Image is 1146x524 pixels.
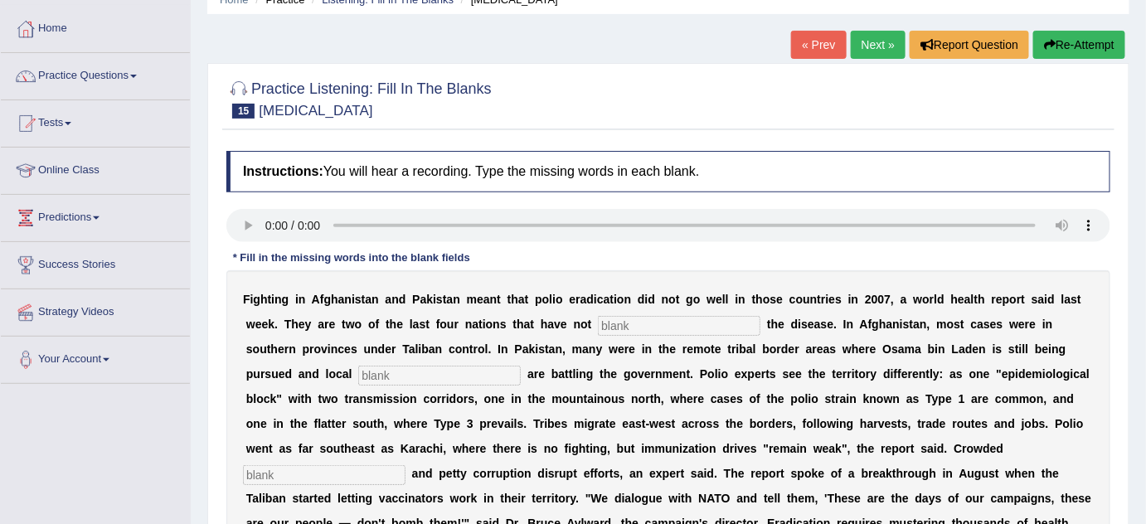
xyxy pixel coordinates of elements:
[778,318,784,331] b: e
[821,318,828,331] b: s
[385,342,391,356] b: e
[436,293,443,306] b: s
[469,342,473,356] b: t
[344,342,351,356] b: e
[1045,293,1048,306] b: i
[1077,293,1081,306] b: t
[328,342,331,356] b: i
[485,342,488,356] b: l
[498,342,501,356] b: I
[914,293,923,306] b: w
[1071,293,1078,306] b: s
[478,342,485,356] b: o
[463,342,470,356] b: n
[582,342,589,356] b: a
[1022,293,1026,306] b: t
[515,342,522,356] b: P
[531,318,535,331] b: t
[562,342,566,356] b: ,
[1,195,190,236] a: Predictions
[1,53,190,95] a: Practice Questions
[337,342,344,356] b: c
[668,293,676,306] b: o
[556,342,563,356] b: n
[525,293,529,306] b: t
[828,318,834,331] b: e
[268,318,274,331] b: k
[358,366,521,386] input: blank
[789,293,796,306] b: c
[253,293,260,306] b: g
[449,342,455,356] b: c
[260,342,267,356] b: u
[351,342,357,356] b: s
[767,318,771,331] b: t
[1,337,190,378] a: Your Account
[879,318,886,331] b: h
[549,342,556,356] b: a
[814,318,821,331] b: a
[362,293,366,306] b: t
[722,293,726,306] b: l
[500,318,507,331] b: s
[682,342,687,356] b: r
[426,293,433,306] b: k
[299,293,306,306] b: n
[726,293,729,306] b: l
[226,250,477,266] div: * Fill in the missing words into the blank fields
[707,293,716,306] b: w
[1010,293,1017,306] b: o
[704,342,711,356] b: o
[852,293,859,306] b: n
[409,342,415,356] b: a
[246,342,253,356] b: s
[420,293,427,306] b: a
[821,293,825,306] b: r
[529,342,536,356] b: k
[826,293,829,306] b: i
[934,293,937,306] b: l
[648,293,656,306] b: d
[947,318,954,331] b: o
[486,318,493,331] b: o
[419,342,422,356] b: i
[728,342,732,356] b: t
[1030,318,1037,331] b: e
[1009,318,1018,331] b: w
[604,293,610,306] b: a
[391,342,396,356] b: r
[250,293,254,306] b: i
[614,293,617,306] b: i
[872,318,880,331] b: g
[410,318,413,331] b: l
[731,342,736,356] b: r
[1048,293,1056,306] b: d
[412,293,420,306] b: P
[977,318,983,331] b: a
[892,318,900,331] b: n
[554,318,561,331] b: v
[268,293,272,306] b: t
[798,318,801,331] b: i
[662,293,669,306] b: n
[556,293,563,306] b: o
[548,318,555,331] b: a
[1,6,190,47] a: Home
[594,293,597,306] b: i
[535,293,542,306] b: p
[936,318,946,331] b: m
[645,342,653,356] b: n
[770,293,777,306] b: s
[320,293,324,306] b: f
[580,293,587,306] b: a
[771,318,779,331] b: h
[365,293,371,306] b: a
[536,342,539,356] b: i
[884,293,891,306] b: 7
[610,293,614,306] b: t
[1025,318,1029,331] b: r
[817,293,821,306] b: t
[901,293,907,306] b: a
[598,316,760,336] input: blank
[951,293,959,306] b: h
